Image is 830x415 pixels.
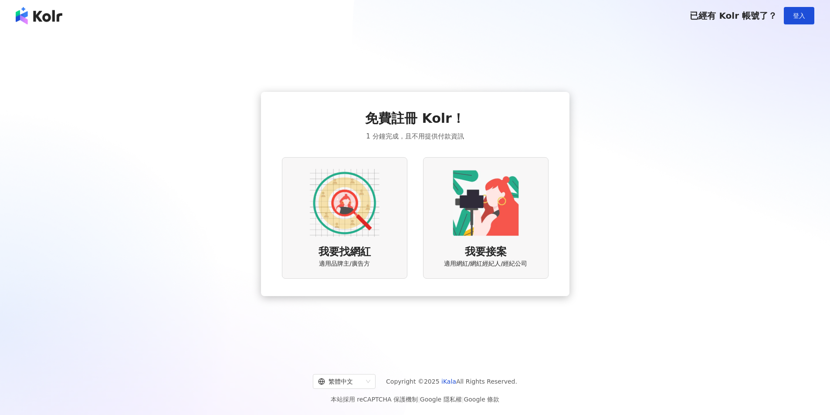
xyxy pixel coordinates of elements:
[690,10,777,21] span: 已經有 Kolr 帳號了？
[451,168,521,238] img: KOL identity option
[465,245,507,260] span: 我要接案
[16,7,62,24] img: logo
[462,396,464,403] span: |
[318,245,371,260] span: 我要找網紅
[464,396,499,403] a: Google 條款
[318,375,362,388] div: 繁體中文
[386,376,517,387] span: Copyright © 2025 All Rights Reserved.
[310,168,379,238] img: AD identity option
[331,394,499,405] span: 本站採用 reCAPTCHA 保護機制
[444,260,527,268] span: 適用網紅/網紅經紀人/經紀公司
[418,396,420,403] span: |
[793,12,805,19] span: 登入
[319,260,370,268] span: 適用品牌主/廣告方
[366,131,464,142] span: 1 分鐘完成，且不用提供付款資訊
[420,396,462,403] a: Google 隱私權
[784,7,814,24] button: 登入
[441,378,456,385] a: iKala
[365,109,465,128] span: 免費註冊 Kolr！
